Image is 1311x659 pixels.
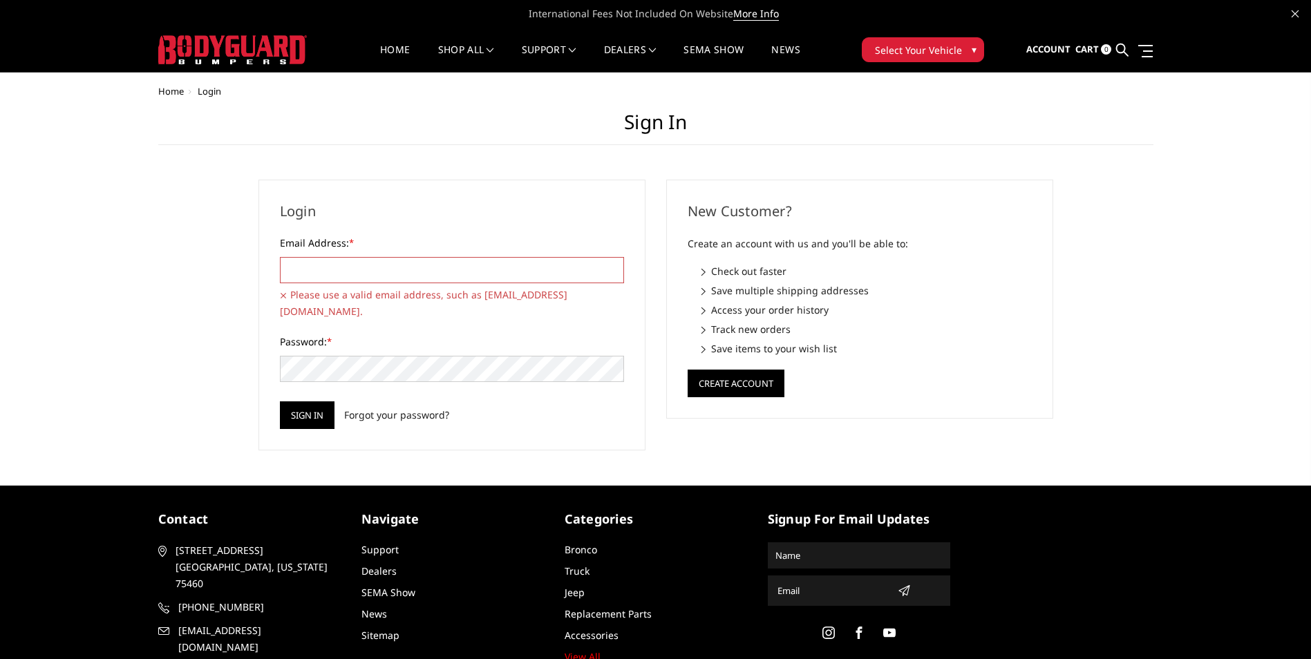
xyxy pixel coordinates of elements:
[1026,31,1071,68] a: Account
[565,543,597,556] a: Bronco
[688,201,1032,222] h2: New Customer?
[280,201,624,222] h2: Login
[522,45,576,72] a: Support
[972,42,977,57] span: ▾
[158,85,184,97] a: Home
[701,264,1032,278] li: Check out faster
[176,542,336,592] span: [STREET_ADDRESS] [GEOGRAPHIC_DATA], [US_STATE] 75460
[380,45,410,72] a: Home
[688,236,1032,252] p: Create an account with us and you'll be able to:
[361,607,387,620] a: News
[361,629,399,642] a: Sitemap
[688,375,784,388] a: Create Account
[178,622,339,656] span: [EMAIL_ADDRESS][DOMAIN_NAME]
[565,564,590,577] a: Truck
[158,35,307,64] img: BODYGUARD BUMPERS
[770,544,948,566] input: Name
[771,45,800,72] a: News
[361,543,399,556] a: Support
[280,334,624,349] label: Password:
[701,283,1032,298] li: Save multiple shipping addresses
[683,45,744,72] a: SEMA Show
[701,341,1032,356] li: Save items to your wish list
[701,322,1032,336] li: Track new orders
[438,45,494,72] a: shop all
[565,607,652,620] a: Replacement Parts
[1101,44,1111,55] span: 0
[344,408,449,422] a: Forgot your password?
[1075,31,1111,68] a: Cart 0
[158,599,341,615] a: [PHONE_NUMBER]
[361,510,544,528] h5: Navigate
[198,85,221,97] span: Login
[875,43,962,57] span: Select Your Vehicle
[772,580,892,602] input: Email
[361,586,415,599] a: SEMA Show
[768,510,950,528] h5: signup for email updates
[361,564,397,577] a: Dealers
[158,510,341,528] h5: contact
[178,599,339,615] span: [PHONE_NUMBER]
[1026,43,1071,55] span: Account
[280,236,624,250] label: Email Address:
[280,401,334,429] input: Sign in
[280,287,624,320] span: Please use a valid email address, such as [EMAIL_ADDRESS][DOMAIN_NAME].
[733,7,779,21] a: More Info
[565,586,585,599] a: Jeep
[565,510,747,528] h5: Categories
[158,111,1153,145] h1: Sign in
[158,622,341,656] a: [EMAIL_ADDRESS][DOMAIN_NAME]
[862,37,984,62] button: Select Your Vehicle
[604,45,657,72] a: Dealers
[688,370,784,397] button: Create Account
[701,303,1032,317] li: Access your order history
[565,629,619,642] a: Accessories
[1075,43,1099,55] span: Cart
